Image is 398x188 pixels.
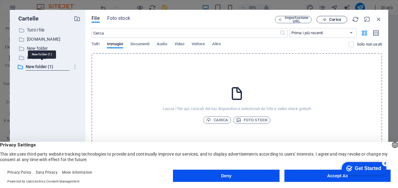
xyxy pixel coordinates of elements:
span: Tutti [92,40,99,49]
span: Importazione URL [284,16,309,23]
p: New folder [27,45,69,52]
i: Nascondi [364,16,370,23]
p: undefined [27,54,69,61]
span: File [92,15,99,22]
button: Foto stock [233,116,270,124]
div: New folder [15,45,81,52]
button: Importazione URL [275,16,312,23]
span: Audio [157,40,167,49]
span: Carica [329,18,341,21]
span: Video [175,40,184,49]
span: Documenti [130,40,149,49]
i: Chiudi [375,16,382,23]
span: Vettore [192,40,205,49]
i: Crea nuova cartella [74,15,81,22]
div: Get Started [18,7,44,12]
p: Mostra solo i file non utilizzati sul sito web. È ancora possibile visualizzare i file aggiunti d... [357,42,382,47]
input: Cerca [92,28,279,38]
div: undefined [15,54,81,61]
span: Foto stock [107,15,130,22]
div: [DOMAIN_NAME] [15,35,81,43]
p: Tutti i file [27,27,69,34]
p: Cartelle [15,15,39,23]
p: [DOMAIN_NAME] [27,36,69,43]
span: Foto stock [236,116,268,124]
span: Altro [212,40,221,49]
span: Carica [206,116,228,124]
button: Carica [317,16,347,23]
i: Ricarica [352,16,359,23]
p: Lascia i file qui, caricali dal tuo dispositivo o selezionali da foto e video stock gratuiti [163,106,311,112]
div: Get Started 4 items remaining, 20% complete [5,3,50,16]
button: Carica [203,116,231,124]
span: Immagini [107,40,123,49]
div: 4 [45,1,51,7]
